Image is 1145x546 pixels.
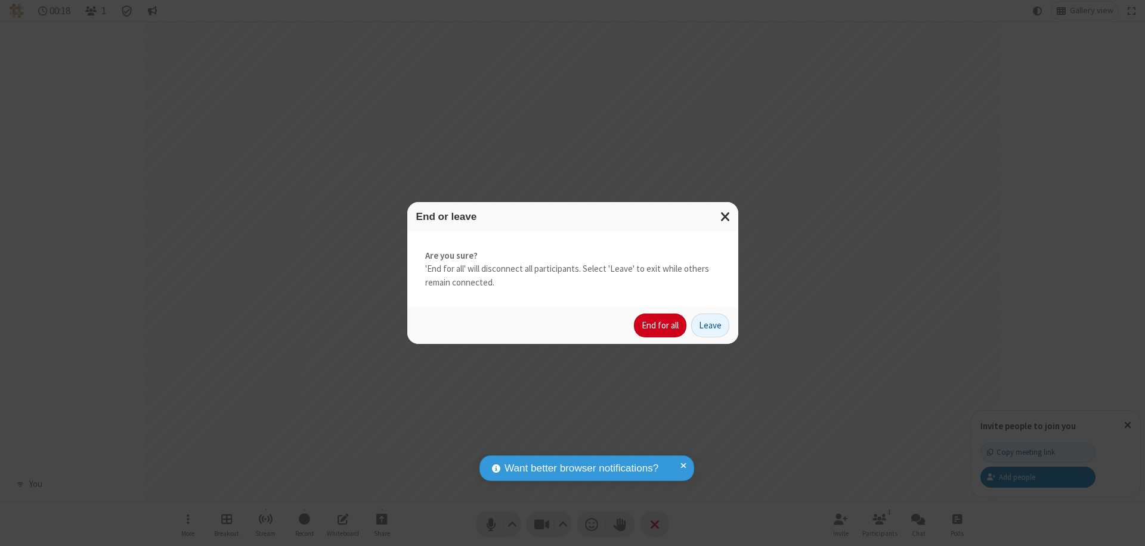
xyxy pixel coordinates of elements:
span: Want better browser notifications? [505,461,658,476]
button: End for all [634,314,686,337]
strong: Are you sure? [425,249,720,263]
h3: End or leave [416,211,729,222]
div: 'End for all' will disconnect all participants. Select 'Leave' to exit while others remain connec... [407,231,738,308]
button: Leave [691,314,729,337]
button: Close modal [713,202,738,231]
